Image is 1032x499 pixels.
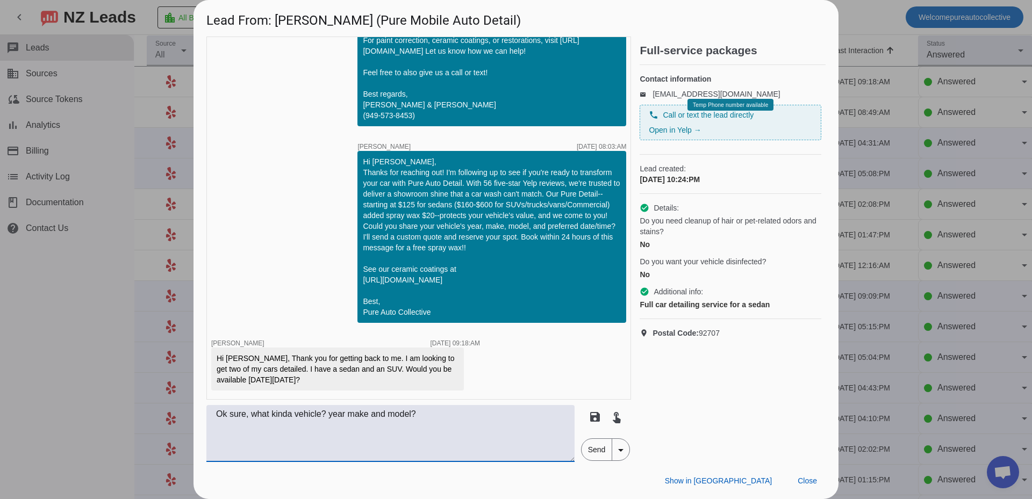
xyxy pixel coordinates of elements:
[640,239,821,250] div: No
[582,439,612,460] span: Send
[357,143,411,150] span: [PERSON_NAME]
[614,444,627,457] mat-icon: arrow_drop_down
[589,410,601,423] mat-icon: save
[653,328,720,338] span: 92707
[653,90,780,98] a: [EMAIL_ADDRESS][DOMAIN_NAME]
[654,203,679,213] span: Details:
[640,215,821,237] span: Do you need cleanup of hair or pet-related odors and stains?
[640,45,826,56] h2: Full-service packages
[211,339,264,347] span: [PERSON_NAME]
[640,91,653,97] mat-icon: email
[431,340,480,346] div: [DATE] 09:18:AM
[798,476,817,485] span: Close
[640,174,821,185] div: [DATE] 10:24:PM
[693,102,768,108] span: Temp Phone number available
[640,269,821,280] div: No
[610,410,623,423] mat-icon: touch_app
[656,471,780,490] button: Show in [GEOGRAPHIC_DATA]
[640,163,821,174] span: Lead created:
[640,299,821,310] div: Full car detailing service for a sedan
[640,74,821,84] h4: Contact information
[654,286,703,297] span: Additional info:
[663,110,754,120] span: Call or text the lead directly
[363,156,621,317] div: Hi [PERSON_NAME], Thanks for reaching out! I'm following up to see if you're ready to transform y...
[217,353,458,385] div: Hi [PERSON_NAME], Thank you for getting back to me. I am looking to get two of my cars detailed. ...
[649,126,701,134] a: Open in Yelp →
[665,476,772,485] span: Show in [GEOGRAPHIC_DATA]
[577,143,626,150] div: [DATE] 08:03:AM
[649,110,658,120] mat-icon: phone
[789,471,826,490] button: Close
[653,329,699,337] strong: Postal Code:
[640,256,766,267] span: Do you want your vehicle disinfected?
[640,203,649,213] mat-icon: check_circle
[640,329,653,337] mat-icon: location_on
[640,287,649,296] mat-icon: check_circle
